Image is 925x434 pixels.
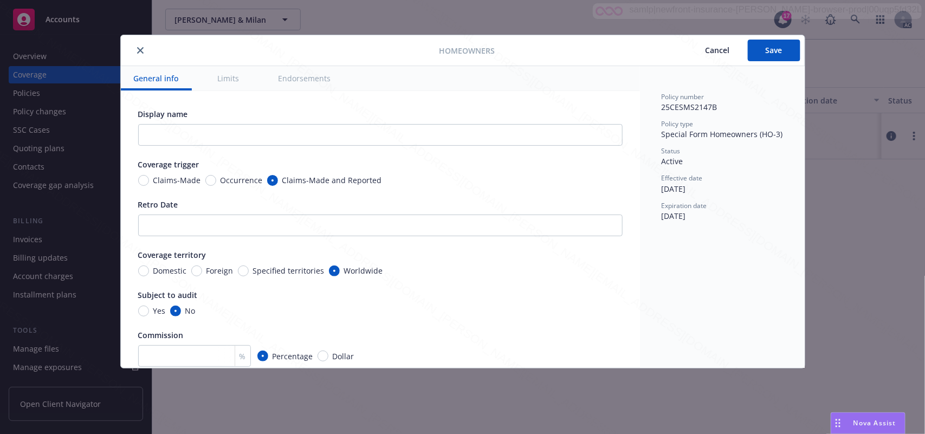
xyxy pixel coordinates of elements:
span: Coverage trigger [138,159,199,170]
input: Occurrence [205,175,216,186]
span: No [185,305,196,316]
span: Expiration date [662,201,707,210]
div: Drag to move [831,413,845,433]
span: Nova Assist [853,418,896,427]
span: Effective date [662,173,703,183]
input: Worldwide [329,265,340,276]
span: Homeowners [439,45,495,56]
input: No [170,306,181,316]
button: Nova Assist [831,412,905,434]
span: Claims-Made [153,174,201,186]
input: Claims-Made [138,175,149,186]
span: Foreign [206,265,234,276]
span: Active [662,156,683,166]
span: Claims-Made and Reported [282,174,382,186]
button: Save [748,40,800,61]
input: Percentage [257,351,268,361]
input: Claims-Made and Reported [267,175,278,186]
input: Dollar [318,351,328,361]
span: Yes [153,305,166,316]
span: Retro Date [138,199,178,210]
span: 25CESMS2147B [662,102,717,112]
input: Domestic [138,265,149,276]
span: Status [662,146,681,156]
span: Specified territories [253,265,325,276]
span: Commission [138,330,184,340]
button: General info [121,66,192,90]
span: Cancel [706,45,730,55]
span: Special Form Homeowners (HO-3) [662,129,783,139]
span: Subject to audit [138,290,198,300]
input: Yes [138,306,149,316]
span: Percentage [273,351,313,362]
input: Foreign [191,265,202,276]
span: Worldwide [344,265,383,276]
button: close [134,44,147,57]
span: Policy type [662,119,694,128]
span: Save [766,45,782,55]
input: Specified territories [238,265,249,276]
span: Policy number [662,92,704,101]
span: Display name [138,109,188,119]
span: Occurrence [221,174,263,186]
span: [DATE] [662,211,686,221]
span: Dollar [333,351,354,362]
span: % [240,351,246,362]
span: [DATE] [662,184,686,194]
span: Coverage territory [138,250,206,260]
span: Domestic [153,265,187,276]
button: Cancel [688,40,748,61]
button: Limits [205,66,253,90]
button: Endorsements [266,66,344,90]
